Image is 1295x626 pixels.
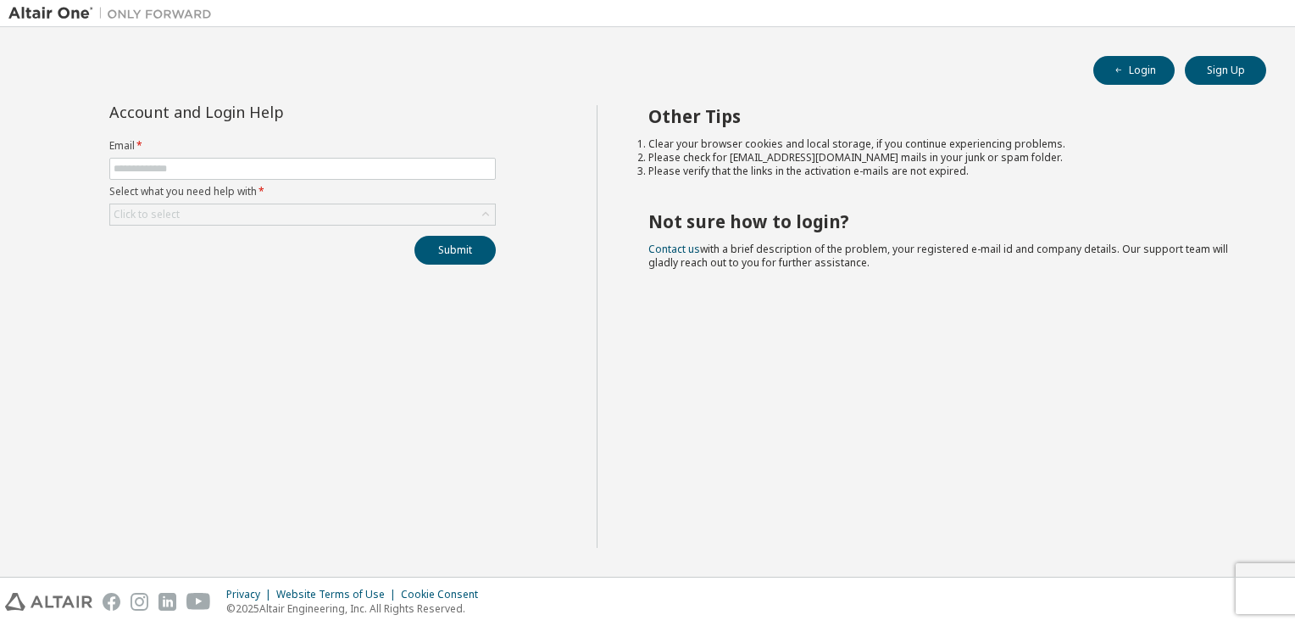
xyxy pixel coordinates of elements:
label: Select what you need help with [109,185,496,198]
div: Website Terms of Use [276,588,401,601]
li: Clear your browser cookies and local storage, if you continue experiencing problems. [648,137,1237,151]
button: Sign Up [1185,56,1266,85]
div: Privacy [226,588,276,601]
img: Altair One [8,5,220,22]
a: Contact us [648,242,700,256]
li: Please check for [EMAIL_ADDRESS][DOMAIN_NAME] mails in your junk or spam folder. [648,151,1237,165]
h2: Other Tips [648,105,1237,127]
p: © 2025 Altair Engineering, Inc. All Rights Reserved. [226,601,488,616]
label: Email [109,139,496,153]
img: instagram.svg [131,593,148,611]
div: Click to select [110,204,495,225]
li: Please verify that the links in the activation e-mails are not expired. [648,165,1237,178]
img: altair_logo.svg [5,593,92,611]
span: with a brief description of the problem, your registered e-mail id and company details. Our suppo... [648,242,1228,270]
button: Submit [414,236,496,265]
button: Login [1093,56,1175,85]
h2: Not sure how to login? [648,210,1237,232]
div: Click to select [114,208,180,221]
div: Cookie Consent [401,588,488,601]
img: youtube.svg [186,593,211,611]
img: linkedin.svg [158,593,176,611]
div: Account and Login Help [109,105,419,119]
img: facebook.svg [103,593,120,611]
